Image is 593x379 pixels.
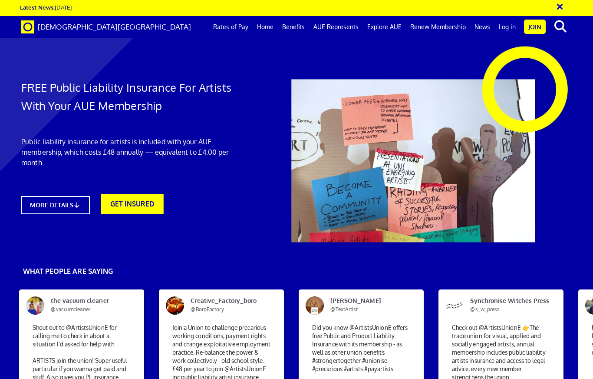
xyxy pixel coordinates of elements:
[470,306,500,313] span: @s_w_press
[101,194,163,214] a: GET INSURED
[524,20,546,34] a: Join
[21,78,243,115] h1: FREE Public Liability Insurance For Artists With Your AUE Membership
[330,306,358,313] span: @TextArtist
[21,196,90,214] a: MORE DETAILS
[184,296,267,314] span: Creative_Factory_boro
[21,136,243,168] p: Public liability insurance for artists is included with your AUE membership, which costs £48 annu...
[324,296,407,314] span: [PERSON_NAME]
[44,296,128,314] span: the vacuum cleaner
[470,16,494,38] a: News
[20,3,55,11] strong: Latest News:
[253,16,278,38] a: Home
[38,22,191,31] span: [DEMOGRAPHIC_DATA][GEOGRAPHIC_DATA]
[51,306,90,313] span: @vacuumcleaner
[363,16,406,38] a: Explore AUE
[494,16,520,38] a: Log in
[209,16,253,38] a: Rates of Pay
[309,16,363,38] a: AUE Represents
[547,17,574,36] button: search
[15,16,198,38] a: Brand [DEMOGRAPHIC_DATA][GEOGRAPHIC_DATA]
[464,296,547,314] span: Synchronise Witches Press
[20,3,79,11] a: Latest News:[DATE] →
[278,16,309,38] a: Benefits
[191,306,224,313] span: @BoroFactory
[406,16,470,38] a: Renew Membership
